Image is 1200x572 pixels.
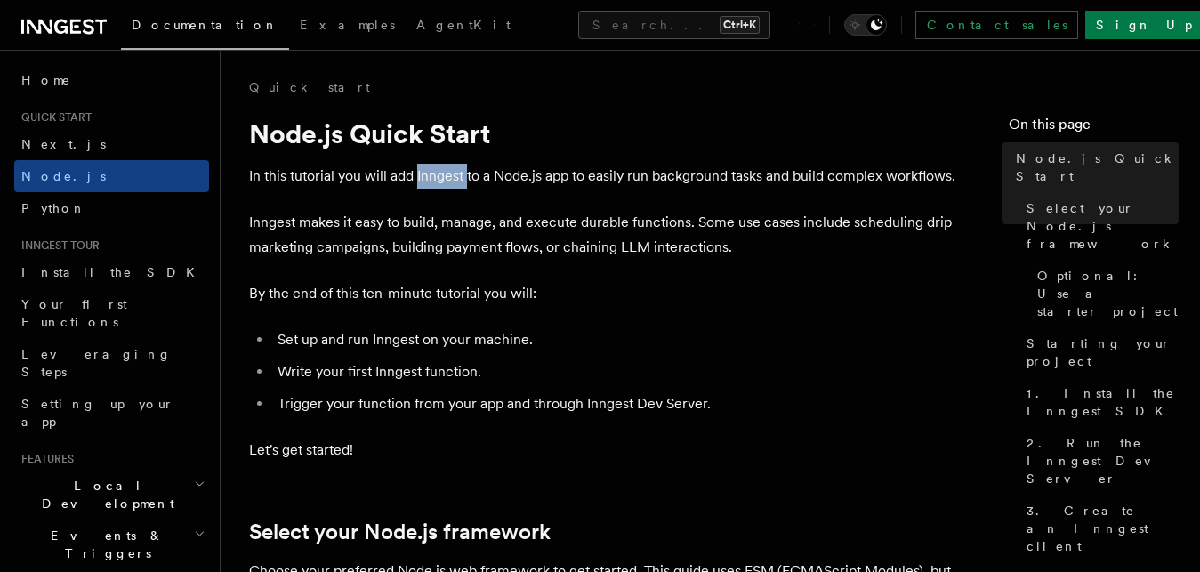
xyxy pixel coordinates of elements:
[1027,334,1179,370] span: Starting your project
[21,137,106,151] span: Next.js
[14,452,74,466] span: Features
[21,265,205,279] span: Install the SDK
[14,338,209,388] a: Leveraging Steps
[21,71,71,89] span: Home
[249,520,551,544] a: Select your Node.js framework
[1030,260,1179,327] a: Optional: Use a starter project
[272,359,961,384] li: Write your first Inngest function.
[1027,502,1179,555] span: 3. Create an Inngest client
[578,11,770,39] button: Search...Ctrl+K
[21,201,86,215] span: Python
[14,388,209,438] a: Setting up your app
[1019,427,1179,495] a: 2. Run the Inngest Dev Server
[1019,192,1179,260] a: Select your Node.js framework
[14,477,194,512] span: Local Development
[21,297,127,329] span: Your first Functions
[249,281,961,306] p: By the end of this ten-minute tutorial you will:
[300,18,395,32] span: Examples
[272,391,961,416] li: Trigger your function from your app and through Inngest Dev Server.
[1016,149,1179,185] span: Node.js Quick Start
[249,117,961,149] h1: Node.js Quick Start
[21,169,106,183] span: Node.js
[14,128,209,160] a: Next.js
[416,18,511,32] span: AgentKit
[21,397,174,429] span: Setting up your app
[1019,377,1179,427] a: 1. Install the Inngest SDK
[14,288,209,338] a: Your first Functions
[844,14,887,36] button: Toggle dark mode
[406,5,521,48] a: AgentKit
[14,110,92,125] span: Quick start
[121,5,289,50] a: Documentation
[1027,384,1179,420] span: 1. Install the Inngest SDK
[1019,327,1179,377] a: Starting your project
[14,160,209,192] a: Node.js
[1009,142,1179,192] a: Node.js Quick Start
[132,18,278,32] span: Documentation
[249,164,961,189] p: In this tutorial you will add Inngest to a Node.js app to easily run background tasks and build c...
[289,5,406,48] a: Examples
[14,527,194,562] span: Events & Triggers
[1019,495,1179,562] a: 3. Create an Inngest client
[14,470,209,520] button: Local Development
[14,520,209,569] button: Events & Triggers
[21,347,172,379] span: Leveraging Steps
[1037,267,1179,320] span: Optional: Use a starter project
[14,192,209,224] a: Python
[1009,114,1179,142] h4: On this page
[249,210,961,260] p: Inngest makes it easy to build, manage, and execute durable functions. Some use cases include sch...
[1027,199,1179,253] span: Select your Node.js framework
[14,256,209,288] a: Install the SDK
[915,11,1078,39] a: Contact sales
[14,238,100,253] span: Inngest tour
[249,78,370,96] a: Quick start
[14,64,209,96] a: Home
[249,438,961,463] p: Let's get started!
[272,327,961,352] li: Set up and run Inngest on your machine.
[1027,434,1179,487] span: 2. Run the Inngest Dev Server
[720,16,760,34] kbd: Ctrl+K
